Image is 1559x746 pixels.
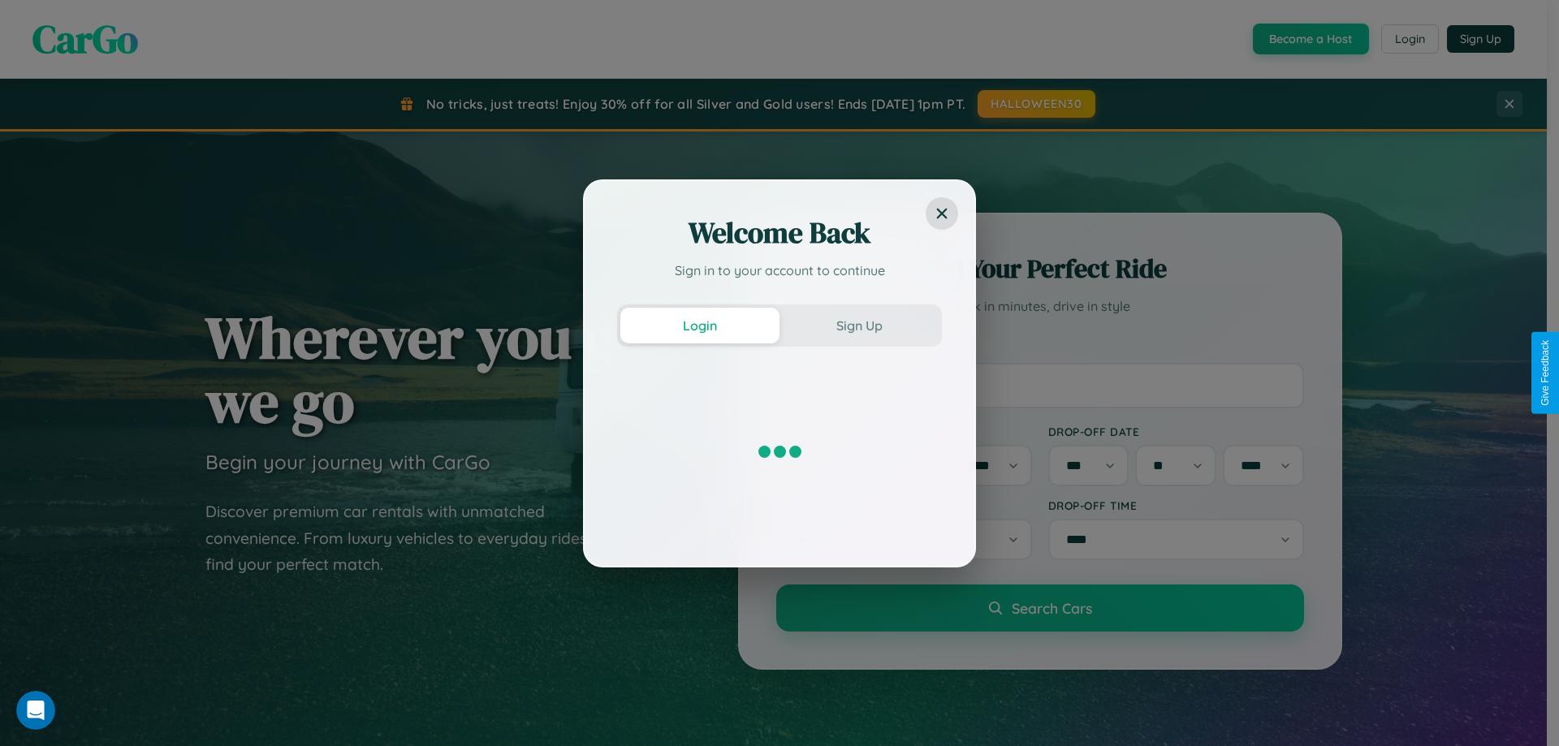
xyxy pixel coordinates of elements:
div: Give Feedback [1540,340,1551,406]
button: Login [620,308,779,343]
iframe: Intercom live chat [16,691,55,730]
button: Sign Up [779,308,939,343]
h2: Welcome Back [617,213,942,252]
p: Sign in to your account to continue [617,261,942,280]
